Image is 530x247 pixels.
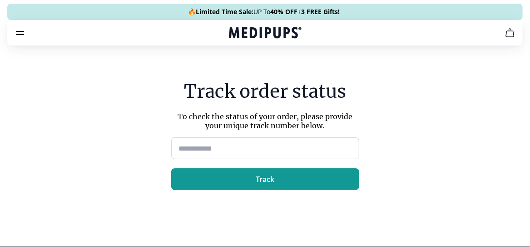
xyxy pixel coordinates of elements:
[188,7,340,16] span: 🔥 UP To +
[171,78,359,105] h3: Track order status
[256,175,274,184] span: Track
[229,26,302,41] a: Medipups
[15,27,25,38] button: burger-menu
[171,112,359,130] p: To check the status of your order, please provide your unique track number below.
[499,22,521,44] button: cart
[171,168,359,190] button: Track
